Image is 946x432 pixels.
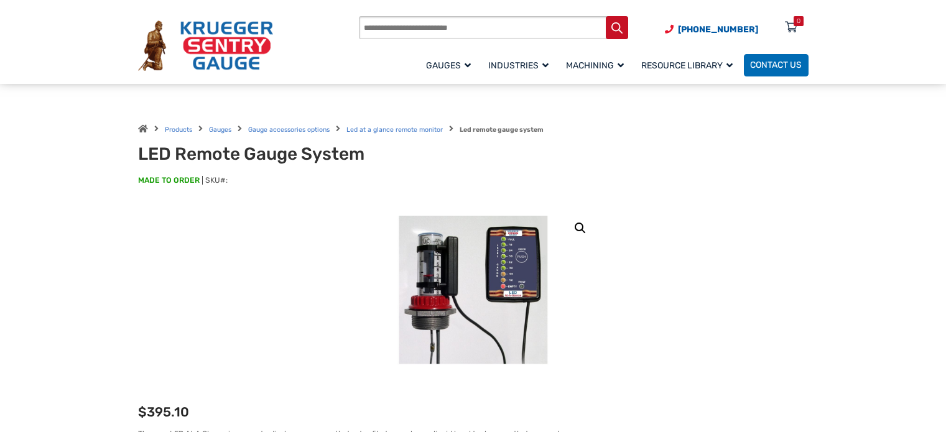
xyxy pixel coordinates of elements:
[678,24,758,35] span: [PHONE_NUMBER]
[138,21,273,70] img: Krueger Sentry Gauge
[744,54,809,76] a: Contact Us
[426,60,471,71] span: Gauges
[138,404,189,420] bdi: 395.10
[248,126,330,134] a: Gauge accessories options
[138,144,406,165] h1: LED Remote Gauge System
[566,60,624,71] span: Machining
[165,126,192,134] a: Products
[138,175,200,186] span: MADE TO ORDER
[391,208,555,372] img: LED Remote Gauge System
[420,52,482,78] a: Gauges
[750,60,802,71] span: Contact Us
[202,176,228,185] span: SKU#:
[560,52,635,78] a: Machining
[460,126,544,134] strong: Led remote gauge system
[797,16,800,26] div: 0
[346,126,443,134] a: Led at a glance remote monitor
[482,52,560,78] a: Industries
[138,404,147,420] span: $
[488,60,549,71] span: Industries
[209,126,231,134] a: Gauges
[569,217,591,239] a: View full-screen image gallery
[635,52,744,78] a: Resource Library
[641,60,733,71] span: Resource Library
[665,23,758,36] a: Phone Number (920) 434-8860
